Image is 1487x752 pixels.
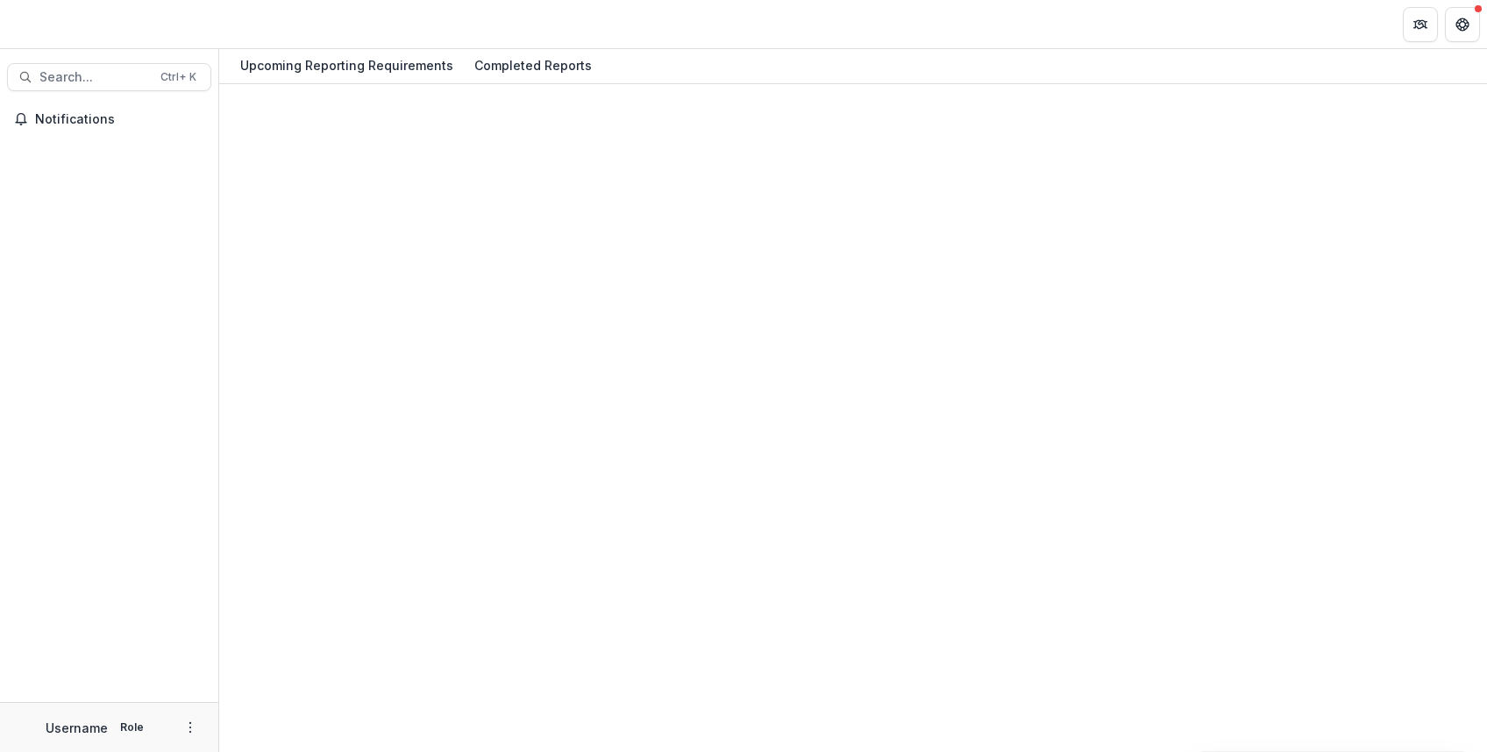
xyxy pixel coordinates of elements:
[180,717,201,738] button: More
[7,63,211,91] button: Search...
[233,49,460,83] a: Upcoming Reporting Requirements
[157,67,200,87] div: Ctrl + K
[467,49,599,83] a: Completed Reports
[39,70,150,85] span: Search...
[1403,7,1438,42] button: Partners
[233,53,460,78] div: Upcoming Reporting Requirements
[467,53,599,78] div: Completed Reports
[115,720,149,735] p: Role
[1445,7,1480,42] button: Get Help
[7,105,211,133] button: Notifications
[35,112,204,127] span: Notifications
[46,719,108,737] p: Username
